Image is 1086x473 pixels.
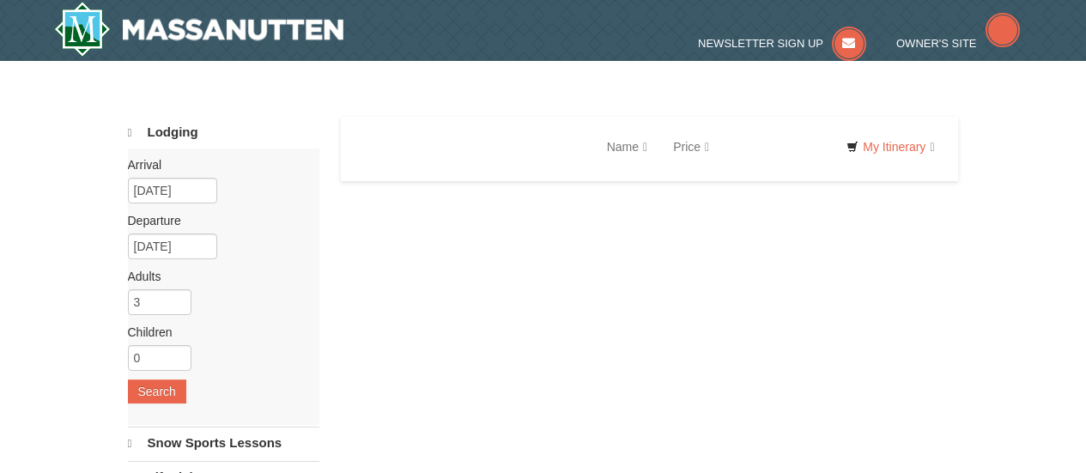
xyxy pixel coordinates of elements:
a: Name [594,130,660,164]
a: Massanutten Resort [54,2,344,57]
span: Owner's Site [896,37,977,50]
a: Newsletter Sign Up [698,37,866,50]
a: Price [660,130,722,164]
button: Search [128,379,186,403]
a: Snow Sports Lessons [128,427,319,459]
label: Children [128,324,306,341]
label: Departure [128,212,306,229]
a: Lodging [128,117,319,149]
a: My Itinerary [835,134,945,160]
label: Arrival [128,156,306,173]
img: Massanutten Resort Logo [54,2,344,57]
label: Adults [128,268,306,285]
span: Newsletter Sign Up [698,37,823,50]
a: Owner's Site [896,37,1020,50]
